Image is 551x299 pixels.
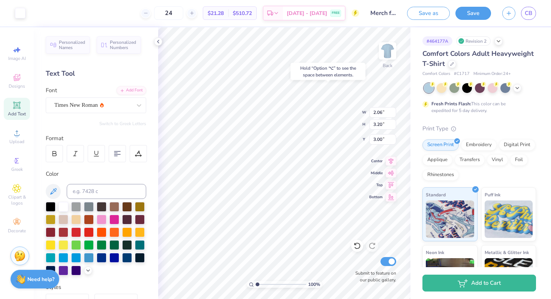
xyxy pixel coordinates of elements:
span: Puff Ink [485,191,500,199]
div: Hold “Option ⌥” to see the space between elements. [290,63,365,80]
span: Comfort Colors [422,71,450,77]
span: $21.28 [208,9,224,17]
span: Upload [9,139,24,145]
input: – – [154,6,183,20]
img: Neon Ink [426,258,474,296]
span: Clipart & logos [4,194,30,206]
span: Standard [426,191,446,199]
div: Applique [422,154,452,166]
span: Bottom [369,194,383,200]
img: Standard [426,200,474,238]
strong: Need help? [27,276,54,283]
label: Submit to feature on our public gallery. [351,270,396,283]
div: Format [46,134,147,143]
div: Foil [510,154,528,166]
span: $510.72 [233,9,252,17]
div: Back [383,62,392,69]
div: Vinyl [487,154,508,166]
button: Switch to Greek Letters [99,121,146,127]
span: Comfort Colors Adult Heavyweight T-Shirt [422,49,534,68]
div: Revision 2 [456,36,491,46]
img: Metallic & Glitter Ink [485,258,533,296]
span: Neon Ink [426,248,444,256]
span: Metallic & Glitter Ink [485,248,529,256]
div: Screen Print [422,139,459,151]
div: Color [46,170,146,178]
label: Font [46,86,57,95]
span: Designs [9,83,25,89]
span: # C1717 [454,71,470,77]
div: Digital Print [499,139,535,151]
div: Rhinestones [422,169,459,181]
span: FREE [332,10,340,16]
div: Text Tool [46,69,146,79]
span: Add Text [8,111,26,117]
span: Greek [11,166,23,172]
span: CB [525,9,532,18]
span: Minimum Order: 24 + [473,71,511,77]
div: Embroidery [461,139,497,151]
span: [DATE] - [DATE] [287,9,327,17]
strong: Fresh Prints Flash: [431,101,471,107]
div: Transfers [455,154,485,166]
div: This color can be expedited for 5 day delivery. [431,100,524,114]
button: Save [455,7,491,20]
img: Puff Ink [485,200,533,238]
input: e.g. 7428 c [67,184,146,199]
div: Styles [46,283,146,292]
button: Add to Cart [422,275,536,292]
span: Decorate [8,228,26,234]
div: Add Font [117,86,146,95]
span: Middle [369,170,383,176]
span: 100 % [308,281,320,288]
input: Untitled Design [365,6,401,21]
span: Top [369,182,383,188]
span: Personalized Names [59,40,85,50]
button: Save as [407,7,450,20]
div: # 464177A [422,36,452,46]
span: Image AI [8,55,26,61]
div: Print Type [422,124,536,133]
span: Center [369,158,383,164]
span: Personalized Numbers [110,40,136,50]
img: Back [380,43,395,58]
a: CB [521,7,536,20]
